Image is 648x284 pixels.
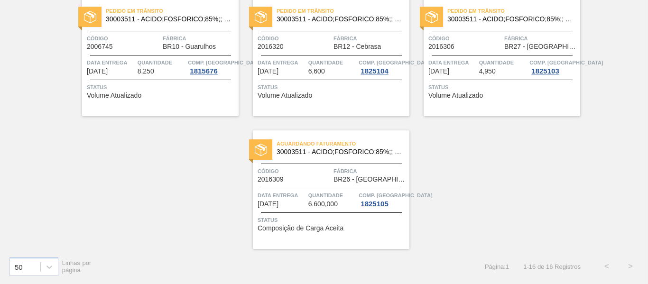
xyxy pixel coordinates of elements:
[255,144,267,156] img: status
[138,68,154,75] span: 8,250
[504,34,578,43] span: Fábrica
[595,255,619,278] button: <
[308,68,325,75] span: 6,600
[447,16,573,23] span: 30003511 - ACIDO;FOSFORICO;85%;; CONTAINER
[258,166,331,176] span: Código
[479,68,496,75] span: 4,950
[258,92,312,99] span: Volume Atualizado
[87,43,113,50] span: 2006745
[258,82,407,92] span: Status
[619,255,642,278] button: >
[359,67,390,75] div: 1825104
[106,16,231,23] span: 30003511 - ACIDO;FOSFORICO;85%;; CONTAINER
[359,200,390,208] div: 1825105
[359,58,407,75] a: Comp. [GEOGRAPHIC_DATA]1825104
[479,58,528,67] span: Quantidade
[62,259,92,274] span: Linhas por página
[529,58,578,75] a: Comp. [GEOGRAPHIC_DATA]1825103
[258,201,278,208] span: 12/09/2025
[258,68,278,75] span: 06/09/2025
[258,191,306,200] span: Data entrega
[428,58,477,67] span: Data entrega
[277,6,409,16] span: Pedido em Trânsito
[428,34,502,43] span: Código
[87,92,141,99] span: Volume Atualizado
[258,225,343,232] span: Composição de Carga Aceita
[258,34,331,43] span: Código
[523,263,581,270] span: 1 - 16 de 16 Registros
[428,92,483,99] span: Volume Atualizado
[277,139,409,148] span: Aguardando Faturamento
[188,67,219,75] div: 1815676
[15,263,23,271] div: 50
[163,43,216,50] span: BR10 - Guarulhos
[258,58,306,67] span: Data entrega
[529,58,603,67] span: Comp. Carga
[359,191,432,200] span: Comp. Carga
[258,215,407,225] span: Status
[277,16,402,23] span: 30003511 - ACIDO;FOSFORICO;85%;; CONTAINER
[106,6,239,16] span: Pedido em Trânsito
[308,58,357,67] span: Quantidade
[87,58,135,67] span: Data entrega
[428,82,578,92] span: Status
[163,34,236,43] span: Fábrica
[359,191,407,208] a: Comp. [GEOGRAPHIC_DATA]1825105
[447,6,580,16] span: Pedido em Trânsito
[258,43,284,50] span: 2016320
[333,43,381,50] span: BR12 - Cebrasa
[87,82,236,92] span: Status
[428,43,454,50] span: 2016306
[333,176,407,183] span: BR26 - Uberlândia
[87,68,108,75] span: 05/09/2025
[308,191,357,200] span: Quantidade
[239,130,409,249] a: statusAguardando Faturamento30003511 - ACIDO;FOSFORICO;85%;; CONTAINERCódigo2016309FábricaBR26 - ...
[504,43,578,50] span: BR27 - Nova Minas
[258,176,284,183] span: 2016309
[485,263,509,270] span: Página : 1
[426,11,438,23] img: status
[84,11,96,23] img: status
[359,58,432,67] span: Comp. Carga
[188,58,236,75] a: Comp. [GEOGRAPHIC_DATA]1815676
[87,34,160,43] span: Código
[308,201,338,208] span: 6.600,000
[188,58,261,67] span: Comp. Carga
[333,166,407,176] span: Fábrica
[333,34,407,43] span: Fábrica
[529,67,561,75] div: 1825103
[138,58,186,67] span: Quantidade
[428,68,449,75] span: 06/09/2025
[255,11,267,23] img: status
[277,148,402,156] span: 30003511 - ACIDO;FOSFORICO;85%;; CONTAINER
